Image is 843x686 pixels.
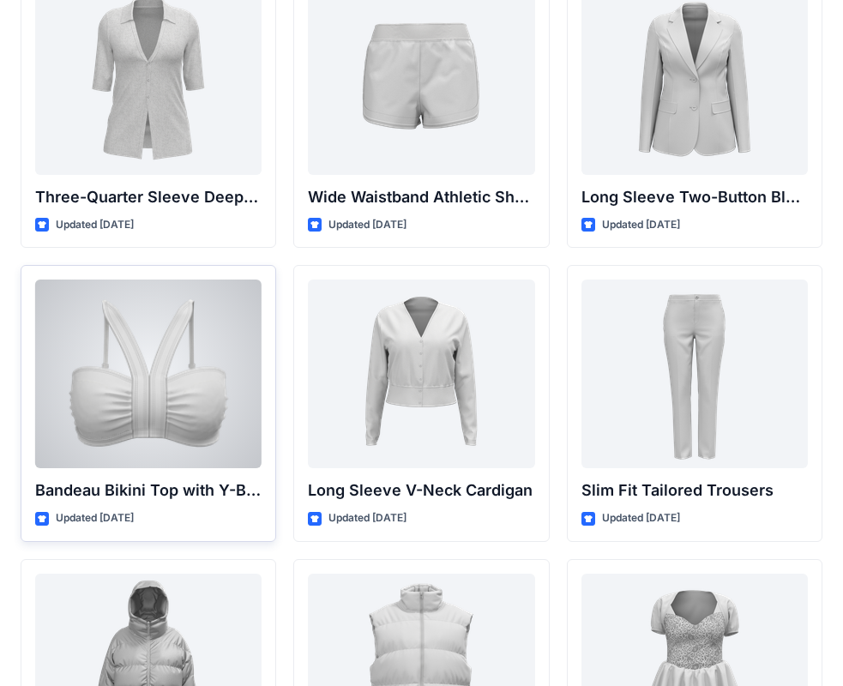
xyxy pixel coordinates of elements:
[308,478,534,502] p: Long Sleeve V-Neck Cardigan
[308,185,534,209] p: Wide Waistband Athletic Shorts
[328,216,406,234] p: Updated [DATE]
[328,509,406,527] p: Updated [DATE]
[602,216,680,234] p: Updated [DATE]
[602,509,680,527] p: Updated [DATE]
[56,509,134,527] p: Updated [DATE]
[35,185,262,209] p: Three-Quarter Sleeve Deep V-Neck Button-Down Top
[308,280,534,468] a: Long Sleeve V-Neck Cardigan
[581,478,808,502] p: Slim Fit Tailored Trousers
[35,280,262,468] a: Bandeau Bikini Top with Y-Back Straps and Stitch Detail
[581,280,808,468] a: Slim Fit Tailored Trousers
[56,216,134,234] p: Updated [DATE]
[35,478,262,502] p: Bandeau Bikini Top with Y-Back Straps and Stitch Detail
[581,185,808,209] p: Long Sleeve Two-Button Blazer with Flap Pockets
